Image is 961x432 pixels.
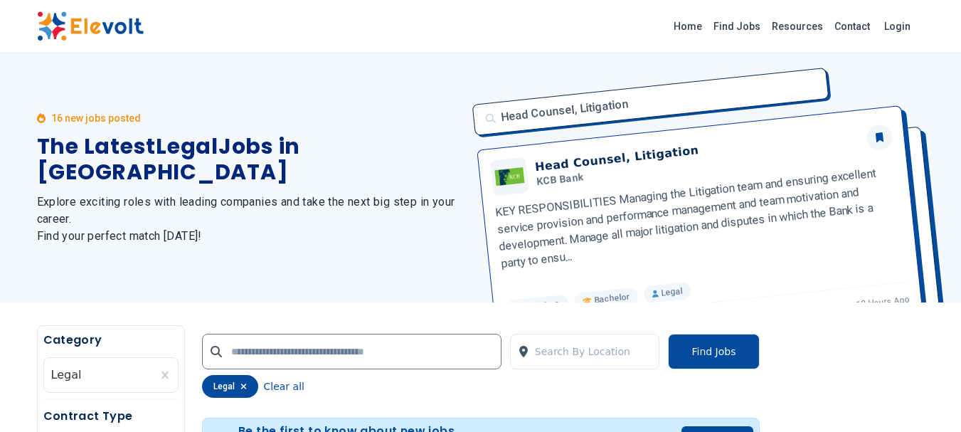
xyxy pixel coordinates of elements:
p: 16 new jobs posted [51,111,141,125]
h5: Contract Type [43,408,179,425]
a: Login [876,12,919,41]
a: Find Jobs [708,15,766,38]
button: Clear all [264,375,304,398]
button: Find Jobs [668,334,759,369]
h5: Category [43,332,179,349]
h1: The Latest Legal Jobs in [GEOGRAPHIC_DATA] [37,134,464,185]
a: Contact [829,15,876,38]
a: Resources [766,15,829,38]
a: Home [668,15,708,38]
div: legal [202,375,258,398]
h2: Explore exciting roles with leading companies and take the next big step in your career. Find you... [37,194,464,245]
img: Elevolt [37,11,144,41]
